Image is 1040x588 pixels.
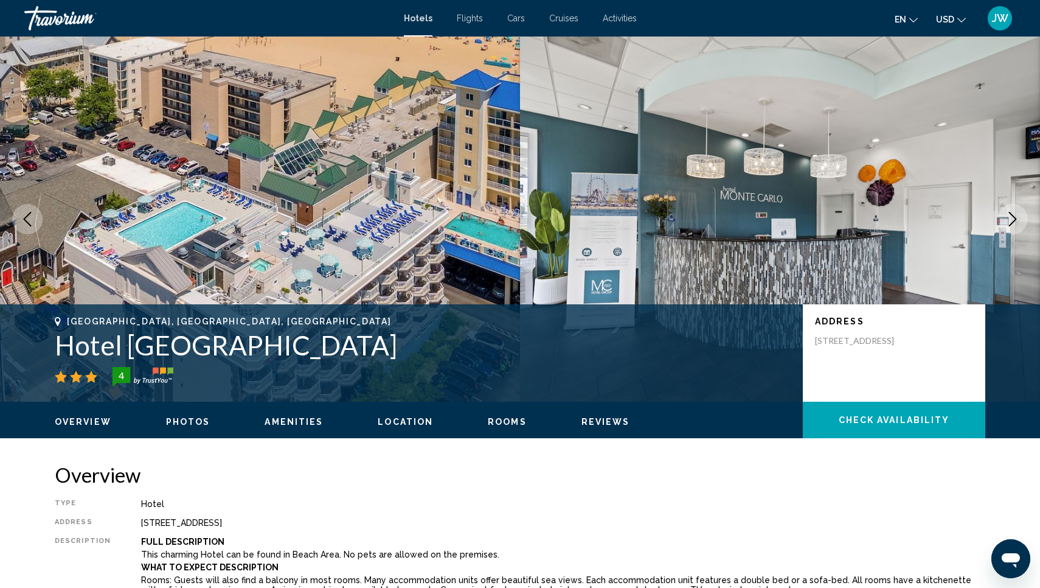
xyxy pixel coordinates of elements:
[404,13,432,23] a: Hotels
[109,368,133,383] div: 4
[488,417,527,427] span: Rooms
[815,317,973,326] p: Address
[12,204,43,234] button: Previous image
[55,417,111,427] span: Overview
[936,10,966,28] button: Change currency
[457,13,483,23] a: Flights
[67,317,391,326] span: [GEOGRAPHIC_DATA], [GEOGRAPHIC_DATA], [GEOGRAPHIC_DATA]
[141,518,985,528] div: [STREET_ADDRESS]
[55,329,791,361] h1: Hotel [GEOGRAPHIC_DATA]
[378,416,433,427] button: Location
[378,417,433,427] span: Location
[895,15,906,24] span: en
[581,417,630,427] span: Reviews
[55,463,985,487] h2: Overview
[141,499,985,509] div: Hotel
[839,416,950,425] span: Check Availability
[24,6,392,30] a: Travorium
[55,518,111,528] div: Address
[991,539,1030,578] iframe: Button to launch messaging window
[936,15,954,24] span: USD
[265,417,323,427] span: Amenities
[488,416,527,427] button: Rooms
[992,12,1008,24] span: JW
[55,499,111,509] div: Type
[141,537,224,547] b: Full Description
[815,335,912,346] p: [STREET_ADDRESS]
[141,550,985,559] p: This charming Hotel can be found in Beach Area. No pets are allowed on the premises.
[984,5,1016,31] button: User Menu
[581,416,630,427] button: Reviews
[549,13,578,23] a: Cruises
[166,417,210,427] span: Photos
[997,204,1028,234] button: Next image
[603,13,637,23] a: Activities
[141,562,279,572] b: What To Expect Description
[895,10,918,28] button: Change language
[803,402,985,438] button: Check Availability
[55,416,111,427] button: Overview
[113,367,173,387] img: trustyou-badge-hor.svg
[265,416,323,427] button: Amenities
[166,416,210,427] button: Photos
[507,13,525,23] a: Cars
